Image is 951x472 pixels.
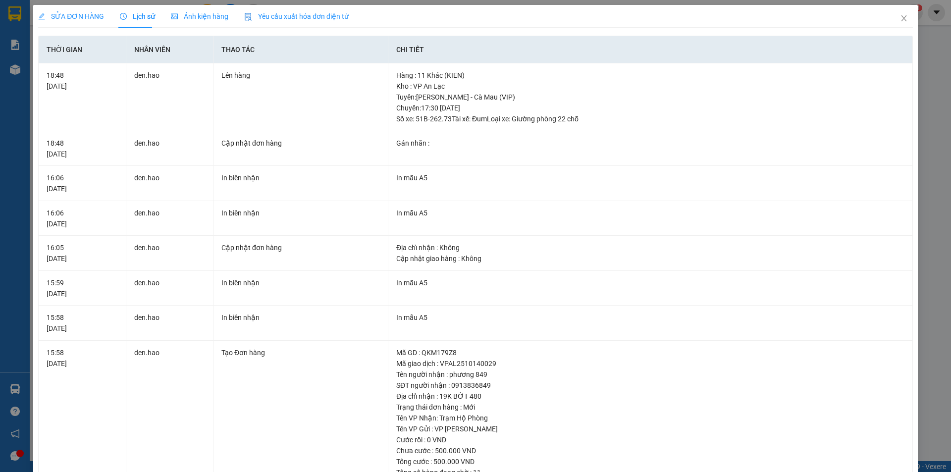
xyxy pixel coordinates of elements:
[171,13,178,20] span: picture
[221,347,380,358] div: Tạo Đơn hàng
[38,12,104,20] span: SỬA ĐƠN HÀNG
[39,36,126,63] th: Thời gian
[396,208,904,218] div: In mẫu A5
[890,5,918,33] button: Close
[244,13,252,21] img: icon
[396,92,904,124] div: Tuyến : [PERSON_NAME] - Cà Mau (VIP) Chuyến: 17:30 [DATE] Số xe: 51B-262.73 Tài xế: Đum Loại xe: ...
[221,242,380,253] div: Cập nhật đơn hàng
[47,208,117,229] div: 16:06 [DATE]
[126,236,213,271] td: den.hao
[126,63,213,131] td: den.hao
[396,445,904,456] div: Chưa cước : 500.000 VND
[396,312,904,323] div: In mẫu A5
[221,70,380,81] div: Lên hàng
[47,172,117,194] div: 16:06 [DATE]
[171,12,228,20] span: Ảnh kiện hàng
[120,12,155,20] span: Lịch sử
[213,36,388,63] th: Thao tác
[221,138,380,149] div: Cập nhật đơn hàng
[47,312,117,334] div: 15:58 [DATE]
[396,423,904,434] div: Tên VP Gửi : VP [PERSON_NAME]
[396,369,904,380] div: Tên người nhận : phương 849
[900,14,908,22] span: close
[126,201,213,236] td: den.hao
[221,277,380,288] div: In biên nhận
[396,70,904,81] div: Hàng : 11 Khác (KIEN)
[221,312,380,323] div: In biên nhận
[396,456,904,467] div: Tổng cước : 500.000 VND
[47,347,117,369] div: 15:58 [DATE]
[126,306,213,341] td: den.hao
[396,81,904,92] div: Kho : VP An Lạc
[126,271,213,306] td: den.hao
[396,380,904,391] div: SĐT người nhận : 0913836849
[126,36,213,63] th: Nhân viên
[396,413,904,423] div: Tên VP Nhận: Trạm Hộ Phòng
[396,277,904,288] div: In mẫu A5
[244,12,349,20] span: Yêu cầu xuất hóa đơn điện tử
[396,402,904,413] div: Trạng thái đơn hàng : Mới
[396,172,904,183] div: In mẫu A5
[396,358,904,369] div: Mã giao dịch : VPAL2510140029
[396,347,904,358] div: Mã GD : QKM179Z8
[388,36,913,63] th: Chi tiết
[47,138,117,159] div: 18:48 [DATE]
[396,253,904,264] div: Cập nhật giao hàng : Không
[47,242,117,264] div: 16:05 [DATE]
[396,242,904,253] div: Địa chỉ nhận : Không
[126,166,213,201] td: den.hao
[396,138,904,149] div: Gán nhãn :
[126,131,213,166] td: den.hao
[120,13,127,20] span: clock-circle
[221,208,380,218] div: In biên nhận
[47,277,117,299] div: 15:59 [DATE]
[396,434,904,445] div: Cước rồi : 0 VND
[47,70,117,92] div: 18:48 [DATE]
[221,172,380,183] div: In biên nhận
[396,391,904,402] div: Địa chỉ nhận : 19K BỚT 480
[38,13,45,20] span: edit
